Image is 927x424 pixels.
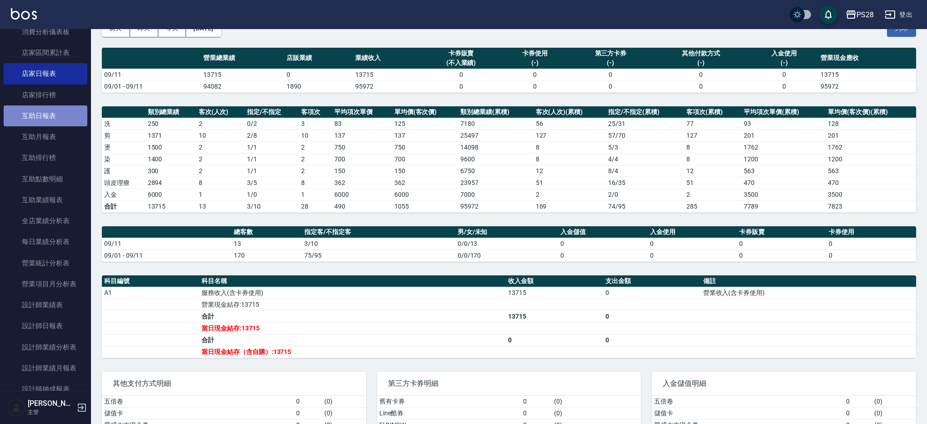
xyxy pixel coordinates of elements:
td: 14098 [458,141,533,153]
td: 10 [196,130,245,141]
th: 收入金額 [506,275,603,287]
span: 入金儲值明細 [663,379,905,388]
td: 137 [392,130,458,141]
td: 1890 [284,80,353,92]
td: 700 [392,153,458,165]
button: PS28 [842,5,877,24]
td: 9600 [458,153,533,165]
td: 1400 [146,153,196,165]
td: 7000 [458,189,533,200]
td: 3500 [826,189,916,200]
td: 0 [500,80,569,92]
td: 362 [392,177,458,189]
td: 201 [741,130,826,141]
td: ( 0 ) [322,396,366,408]
td: 170 [232,249,302,261]
td: 77 [684,118,741,130]
th: 入金儲值 [558,226,648,238]
td: 0 [422,80,500,92]
td: 3/10 [245,200,299,212]
td: 51 [534,177,606,189]
td: 3/10 [302,238,455,249]
td: 1200 [741,153,826,165]
td: 7823 [826,200,916,212]
img: Person [7,399,25,417]
td: 2 / 0 [606,189,684,200]
td: 剪 [102,130,146,141]
td: 合計 [102,200,146,212]
td: 57 / 70 [606,130,684,141]
td: 0 [569,80,652,92]
td: 服務收入(含卡券使用) [199,287,506,299]
a: 設計師業績月報表 [4,358,87,379]
td: 94082 [201,80,284,92]
td: 1371 [146,130,196,141]
td: 4 / 4 [606,153,684,165]
td: 470 [826,177,916,189]
a: 設計師日報表 [4,315,87,336]
img: Logo [11,8,37,20]
th: 營業現金應收 [818,48,916,69]
td: 13715 [353,69,422,80]
td: 1762 [741,141,826,153]
td: 1055 [392,200,458,212]
td: 0 [521,396,552,408]
td: 燙 [102,141,146,153]
td: 0 [648,249,737,261]
td: 12 [534,165,606,177]
td: 300 [146,165,196,177]
td: ( 0 ) [322,407,366,419]
th: 備註 [701,275,916,287]
td: 10 [299,130,332,141]
td: 700 [332,153,392,165]
a: 營業統計分析表 [4,253,87,274]
div: PS28 [856,9,874,20]
td: 56 [534,118,606,130]
td: 150 [392,165,458,177]
td: 0/0/13 [455,238,558,249]
td: 2 [534,189,606,200]
th: 卡券販賣 [737,226,826,238]
th: 客次(人次) [196,106,245,118]
td: 8 [684,141,741,153]
td: 0 [506,334,603,346]
td: 1 [196,189,245,200]
div: 入金使用 [752,49,816,58]
th: 單均價(客次價) [392,106,458,118]
td: 563 [741,165,826,177]
td: 2894 [146,177,196,189]
td: 563 [826,165,916,177]
td: 6000 [392,189,458,200]
td: 1 / 0 [245,189,299,200]
td: 0 [750,69,818,80]
th: 總客數 [232,226,302,238]
td: 25497 [458,130,533,141]
a: 互助排行榜 [4,147,87,168]
a: 店家排行榜 [4,85,87,105]
td: 0 [294,396,322,408]
td: 2 / 8 [245,130,299,141]
th: 類別總業績 [146,106,196,118]
td: 2 [196,165,245,177]
td: 13715 [506,287,603,299]
div: 其他付款方式 [655,49,748,58]
td: 合計 [199,334,506,346]
div: 卡券販賣 [424,49,498,58]
button: 登出 [881,6,916,23]
td: ( 0 ) [872,407,916,419]
td: 09/11 [102,69,201,80]
th: 客項次 [299,106,332,118]
td: 13 [196,200,245,212]
td: 5 / 3 [606,141,684,153]
a: 設計師業績分析表 [4,337,87,358]
td: 13 [232,238,302,249]
td: 0 [284,69,353,80]
td: 當日現金結存（含自購）:13715 [199,346,506,358]
th: 科目名稱 [199,275,506,287]
td: 0 [826,249,916,261]
td: 合計 [199,310,506,322]
td: 6000 [332,189,392,200]
td: 128 [826,118,916,130]
td: 0 [558,249,648,261]
td: 1 / 1 [245,141,299,153]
